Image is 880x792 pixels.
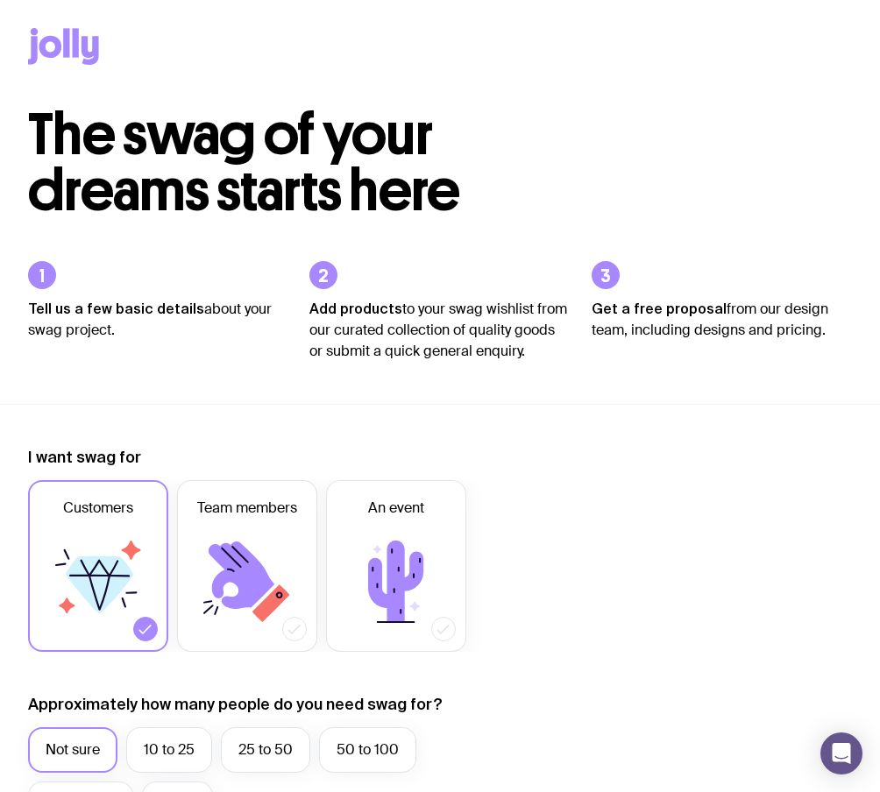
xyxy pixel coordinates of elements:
[28,727,117,773] label: Not sure
[319,727,416,773] label: 50 to 100
[309,298,570,362] p: to your swag wishlist from our curated collection of quality goods or submit a quick general enqu...
[820,732,862,774] div: Open Intercom Messenger
[28,301,204,316] strong: Tell us a few basic details
[28,447,141,468] label: I want swag for
[221,727,310,773] label: 25 to 50
[368,498,424,519] span: An event
[28,298,288,341] p: about your swag project.
[592,301,727,316] strong: Get a free proposal
[28,694,443,715] label: Approximately how many people do you need swag for?
[592,298,852,341] p: from our design team, including designs and pricing.
[197,498,297,519] span: Team members
[28,100,460,225] span: The swag of your dreams starts here
[63,498,133,519] span: Customers
[126,727,212,773] label: 10 to 25
[309,301,402,316] strong: Add products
